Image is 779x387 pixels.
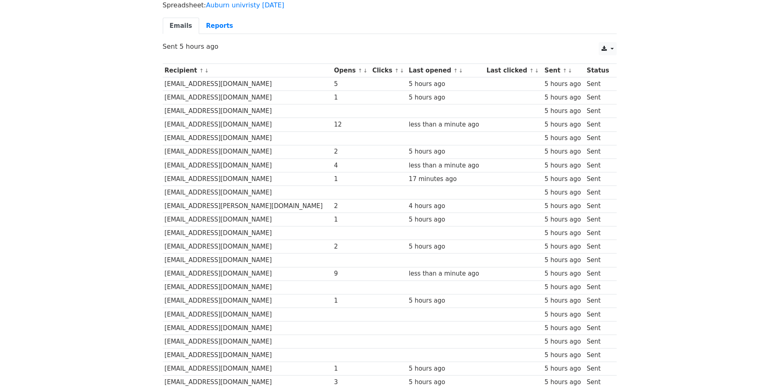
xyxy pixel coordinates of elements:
div: 1 [334,93,368,102]
td: Sent [585,349,612,362]
td: [EMAIL_ADDRESS][DOMAIN_NAME] [163,186,332,199]
div: 1 [334,215,368,224]
td: [EMAIL_ADDRESS][DOMAIN_NAME] [163,158,332,172]
td: Sent [585,145,612,158]
div: 5 hours ago [545,351,583,360]
td: [EMAIL_ADDRESS][DOMAIN_NAME] [163,253,332,267]
div: 5 hours ago [545,324,583,333]
div: 5 hours ago [409,364,483,373]
td: [EMAIL_ADDRESS][DOMAIN_NAME] [163,226,332,240]
div: 5 hours ago [545,215,583,224]
th: Clicks [370,64,407,77]
div: 5 hours ago [545,378,583,387]
td: Sent [585,294,612,308]
td: Sent [585,104,612,118]
div: 5 hours ago [545,269,583,278]
div: 5 hours ago [409,378,483,387]
td: [EMAIL_ADDRESS][DOMAIN_NAME] [163,362,332,376]
a: Emails [163,18,199,34]
div: 5 hours ago [545,93,583,102]
td: [EMAIL_ADDRESS][DOMAIN_NAME] [163,172,332,186]
div: 5 hours ago [545,296,583,306]
td: Sent [585,91,612,104]
td: [EMAIL_ADDRESS][DOMAIN_NAME] [163,91,332,104]
td: Sent [585,213,612,226]
div: 2 [334,242,368,251]
a: ↑ [529,68,534,74]
a: ↓ [534,68,539,74]
td: Sent [585,131,612,145]
td: [EMAIL_ADDRESS][DOMAIN_NAME] [163,349,332,362]
td: Sent [585,362,612,376]
div: 2 [334,147,368,156]
div: 5 hours ago [545,188,583,197]
div: 5 hours ago [545,242,583,251]
td: [EMAIL_ADDRESS][DOMAIN_NAME] [163,335,332,348]
div: less than a minute ago [409,120,483,129]
a: ↓ [568,68,572,74]
td: [EMAIL_ADDRESS][DOMAIN_NAME] [163,240,332,253]
a: ↑ [453,68,458,74]
th: Last opened [407,64,485,77]
div: 5 hours ago [545,134,583,143]
div: 5 hours ago [409,147,483,156]
td: [EMAIL_ADDRESS][DOMAIN_NAME] [163,308,332,321]
td: [EMAIL_ADDRESS][DOMAIN_NAME] [163,294,332,308]
td: Sent [585,321,612,335]
th: Status [585,64,612,77]
td: [EMAIL_ADDRESS][DOMAIN_NAME] [163,118,332,131]
td: Sent [585,172,612,186]
div: 1 [334,296,368,306]
div: 5 [334,79,368,89]
div: less than a minute ago [409,269,483,278]
div: less than a minute ago [409,161,483,170]
a: Auburn univristy [DATE] [206,1,284,9]
div: 5 hours ago [409,242,483,251]
div: 5 hours ago [545,120,583,129]
a: ↑ [358,68,362,74]
td: [EMAIL_ADDRESS][DOMAIN_NAME] [163,77,332,91]
td: [EMAIL_ADDRESS][DOMAIN_NAME] [163,145,332,158]
div: 3 [334,378,368,387]
td: Sent [585,308,612,321]
th: Last clicked [485,64,543,77]
div: 5 hours ago [545,364,583,373]
td: Sent [585,335,612,348]
div: 17 minutes ago [409,174,483,184]
td: Sent [585,226,612,240]
a: ↓ [363,68,368,74]
div: 9 [334,269,368,278]
a: ↓ [400,68,404,74]
div: 4 [334,161,368,170]
div: 4 hours ago [409,201,483,211]
div: 5 hours ago [545,310,583,319]
div: 5 hours ago [545,229,583,238]
div: 5 hours ago [545,174,583,184]
a: ↑ [395,68,399,74]
th: Recipient [163,64,332,77]
div: 5 hours ago [545,147,583,156]
div: 5 hours ago [545,201,583,211]
div: 5 hours ago [409,79,483,89]
div: 2 [334,201,368,211]
iframe: Chat Widget [738,348,779,387]
td: Sent [585,281,612,294]
td: [EMAIL_ADDRESS][DOMAIN_NAME] [163,267,332,281]
a: ↑ [199,68,204,74]
p: Sent 5 hours ago [163,42,617,51]
div: 12 [334,120,368,129]
td: Sent [585,199,612,213]
td: [EMAIL_ADDRESS][DOMAIN_NAME] [163,104,332,118]
td: Sent [585,253,612,267]
p: Spreadsheet: [163,1,617,9]
a: ↓ [458,68,463,74]
a: Reports [199,18,240,34]
div: 5 hours ago [545,161,583,170]
div: 5 hours ago [545,337,583,346]
td: [EMAIL_ADDRESS][PERSON_NAME][DOMAIN_NAME] [163,199,332,213]
td: Sent [585,186,612,199]
div: 5 hours ago [545,283,583,292]
td: Sent [585,158,612,172]
div: 1 [334,364,368,373]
